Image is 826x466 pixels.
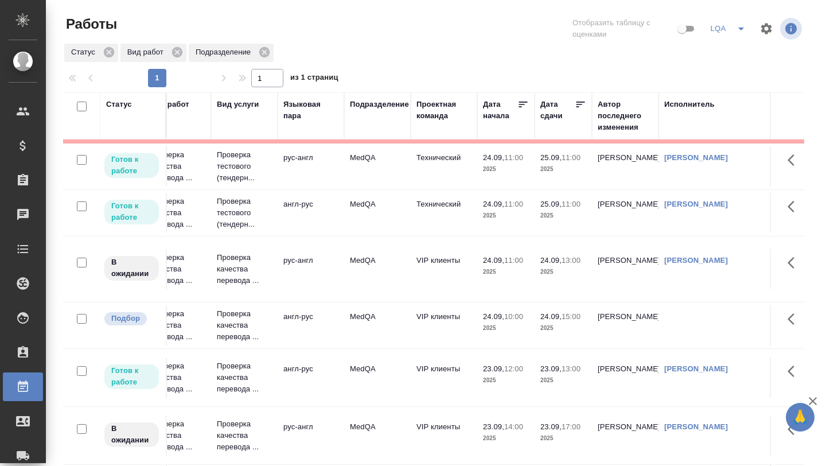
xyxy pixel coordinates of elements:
p: Подразделение [196,46,255,58]
p: Проверка качества перевода ... [217,360,272,395]
span: Работы [63,15,117,33]
div: Исполнитель может приступить к работе [103,152,160,179]
td: VIP клиенты [411,305,477,345]
td: [PERSON_NAME] [592,193,659,233]
div: Исполнитель может приступить к работе [103,199,160,226]
p: Готов к работе [111,154,152,177]
p: 24.09, [540,312,562,321]
p: Вид работ [127,46,167,58]
p: Проверка качества перевода ... [217,252,272,286]
span: 🙏 [790,405,810,429]
p: Проверка качества перевода ... [150,149,205,184]
p: 2025 [540,164,586,175]
div: Языковая пара [283,99,338,122]
button: 🙏 [786,403,815,432]
td: MedQA [344,415,411,456]
p: Проверка качества перевода ... [150,360,205,395]
button: Здесь прячутся важные кнопки [781,193,808,220]
p: В ожидании [111,423,152,446]
div: Вид работ [120,44,186,62]
p: 11:00 [504,256,523,265]
td: VIP клиенты [411,358,477,398]
p: 25.09, [540,153,562,162]
td: рус-англ [278,146,344,187]
td: VIP клиенты [411,249,477,289]
p: 24.09, [540,256,562,265]
p: Проверка качества перевода ... [217,418,272,453]
span: Настроить таблицу [753,15,780,42]
p: 13:00 [562,256,580,265]
td: [PERSON_NAME] [592,146,659,187]
td: рус-англ [278,415,344,456]
p: 2025 [483,433,529,444]
div: Статус [64,44,118,62]
p: 2025 [483,375,529,386]
p: Проверка качества перевода ... [150,308,205,343]
button: Здесь прячутся важные кнопки [781,146,808,174]
p: 2025 [540,210,586,222]
p: В ожидании [111,257,152,279]
td: рус-англ [278,249,344,289]
button: Здесь прячутся важные кнопки [781,358,808,385]
td: Технический [411,193,477,233]
div: Подразделение [189,44,274,62]
p: 23.09, [483,422,504,431]
p: 10:00 [504,312,523,321]
p: 2025 [540,375,586,386]
p: 2025 [540,433,586,444]
td: Технический [411,146,477,187]
td: англ-рус [278,193,344,233]
p: 14:00 [504,422,523,431]
p: 2025 [540,266,586,278]
a: [PERSON_NAME] [664,200,728,208]
a: [PERSON_NAME] [664,153,728,162]
button: Здесь прячутся важные кнопки [781,415,808,443]
p: Подбор [111,313,140,324]
p: 23.09, [540,422,562,431]
p: 2025 [483,266,529,278]
p: Проверка качества перевода ... [150,252,205,286]
p: 23.09, [483,364,504,373]
div: Исполнитель назначен, приступать к работе пока рано [103,421,160,448]
div: Статус [106,99,132,110]
p: 24.09, [483,312,504,321]
div: Исполнитель может приступить к работе [103,363,160,390]
td: MedQA [344,146,411,187]
p: 17:00 [562,422,580,431]
button: Здесь прячутся важные кнопки [781,305,808,333]
p: 25.09, [540,200,562,208]
p: 11:00 [504,153,523,162]
p: 11:00 [562,153,580,162]
button: Здесь прячутся важные кнопки [781,249,808,277]
td: MedQA [344,193,411,233]
p: Проверка тестового (тендерн... [217,149,272,184]
td: [PERSON_NAME] [592,305,659,345]
td: [PERSON_NAME] [592,415,659,456]
div: Исполнитель [664,99,715,110]
p: 24.09, [483,256,504,265]
p: Проверка качества перевода ... [217,308,272,343]
p: 24.09, [483,200,504,208]
td: [PERSON_NAME] [592,249,659,289]
a: [PERSON_NAME] [664,256,728,265]
p: 23.09, [540,364,562,373]
p: Готов к работе [111,365,152,388]
td: MedQA [344,249,411,289]
p: 11:00 [562,200,580,208]
div: Можно подбирать исполнителей [103,311,160,327]
p: 12:00 [504,364,523,373]
span: из 1 страниц [290,71,338,87]
td: англ-рус [278,305,344,345]
p: Проверка качества перевода ... [150,418,205,453]
a: [PERSON_NAME] [664,422,728,431]
td: MedQA [344,358,411,398]
div: Дата начала [483,99,517,122]
p: 2025 [483,323,529,334]
div: Подразделение [350,99,409,110]
div: split button [707,20,753,38]
p: 13:00 [562,364,580,373]
div: Проектная команда [416,99,472,122]
td: VIP клиенты [411,415,477,456]
p: Готов к работе [111,200,152,223]
p: 2025 [483,164,529,175]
